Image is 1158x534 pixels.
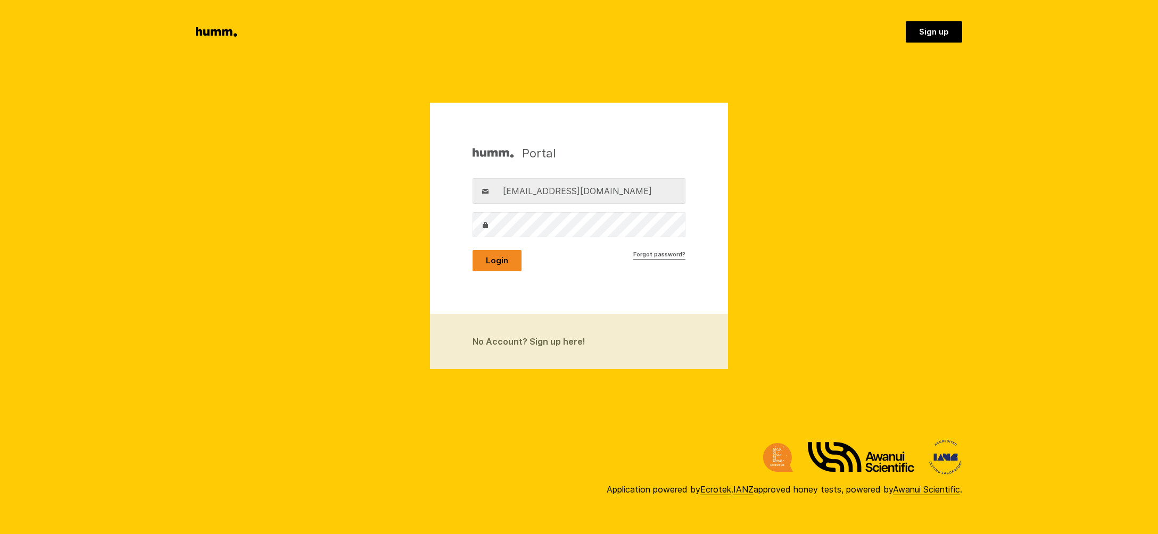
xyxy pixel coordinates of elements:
[763,443,793,472] img: Ecrotek
[929,440,962,474] img: International Accreditation New Zealand
[893,484,960,495] a: Awanui Scientific
[473,145,514,161] img: Humm
[473,145,556,161] h1: Portal
[906,21,962,43] a: Sign up
[733,484,754,495] a: IANZ
[633,250,685,260] a: Forgot password?
[473,250,522,271] button: Login
[607,483,962,496] div: Application powered by . approved honey tests, powered by .
[430,314,728,369] a: No Account? Sign up here!
[808,442,914,472] img: Awanui Scientific
[700,484,731,495] a: Ecrotek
